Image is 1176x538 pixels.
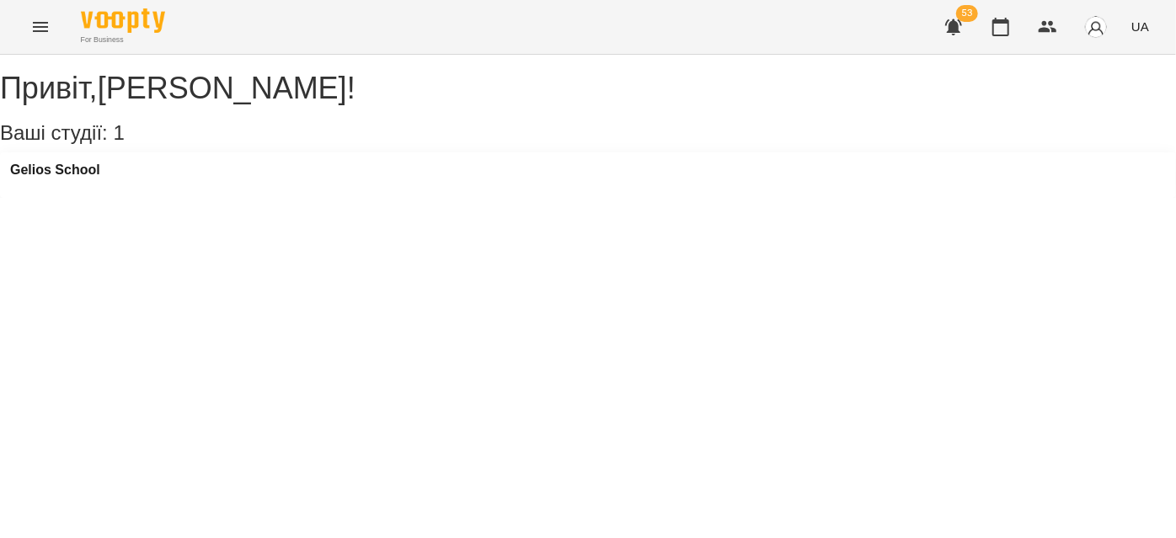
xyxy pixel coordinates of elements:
[1084,15,1108,39] img: avatar_s.png
[1131,18,1149,35] span: UA
[113,121,124,144] span: 1
[81,8,165,33] img: Voopty Logo
[1125,11,1156,42] button: UA
[20,7,61,47] button: Menu
[10,162,100,178] a: Gelios School
[956,5,978,22] span: 53
[81,35,165,45] span: For Business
